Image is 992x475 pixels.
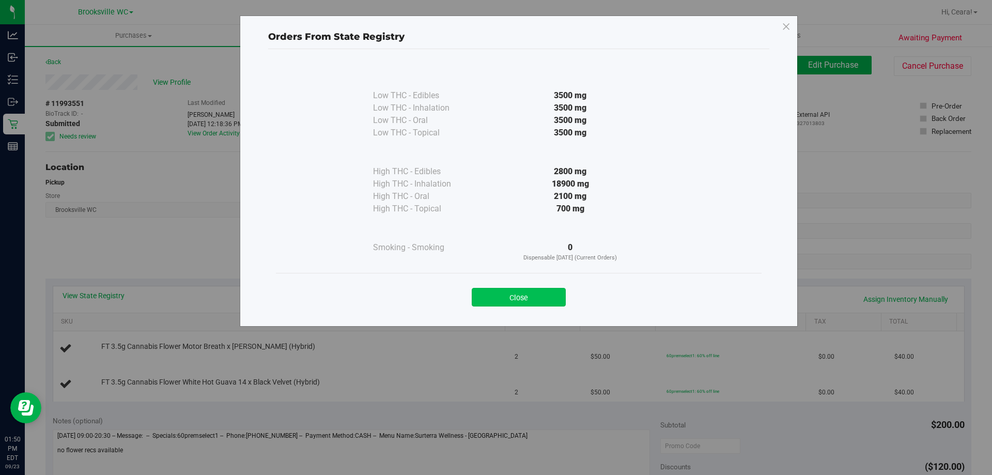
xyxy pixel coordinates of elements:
[268,31,405,42] span: Orders From State Registry
[476,165,664,178] div: 2800 mg
[476,178,664,190] div: 18900 mg
[373,178,476,190] div: High THC - Inhalation
[476,127,664,139] div: 3500 mg
[476,203,664,215] div: 700 mg
[373,165,476,178] div: High THC - Edibles
[476,190,664,203] div: 2100 mg
[373,241,476,254] div: Smoking - Smoking
[476,102,664,114] div: 3500 mg
[373,190,476,203] div: High THC - Oral
[476,114,664,127] div: 3500 mg
[373,203,476,215] div: High THC - Topical
[373,127,476,139] div: Low THC - Topical
[476,254,664,263] p: Dispensable [DATE] (Current Orders)
[476,89,664,102] div: 3500 mg
[476,241,664,263] div: 0
[373,114,476,127] div: Low THC - Oral
[10,392,41,423] iframe: Resource center
[373,89,476,102] div: Low THC - Edibles
[472,288,566,307] button: Close
[373,102,476,114] div: Low THC - Inhalation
